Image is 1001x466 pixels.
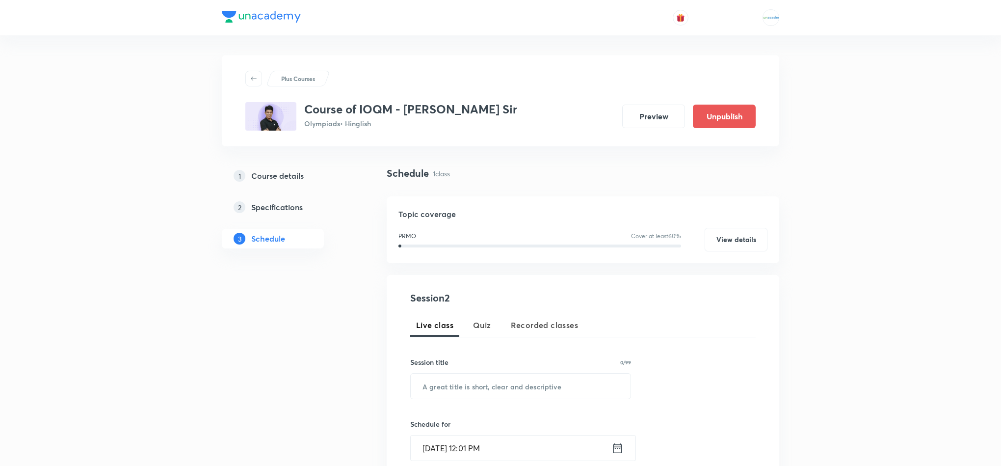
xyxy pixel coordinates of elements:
p: 1 class [433,168,450,179]
span: Live class [416,319,453,331]
input: A great title is short, clear and descriptive [411,374,631,399]
img: 4027C3B1-0319-4654-B6C6-F3B364B4722D_plus.png [245,102,296,131]
a: 1Course details [222,166,355,186]
button: Preview [622,105,685,128]
p: 2 [234,201,245,213]
h5: Topic coverage [398,208,767,220]
p: 0/99 [620,360,631,365]
h4: Schedule [387,166,429,181]
p: Plus Courses [281,74,315,83]
p: Olympiads • Hinglish [304,118,517,129]
h6: Session title [410,357,448,367]
h5: Specifications [251,201,303,213]
h5: Course details [251,170,304,182]
p: Cover at least 60 % [631,232,681,241]
a: Company Logo [222,11,301,25]
h3: Course of IOQM - [PERSON_NAME] Sir [304,102,517,116]
a: 2Specifications [222,197,355,217]
span: Recorded classes [511,319,578,331]
h5: Schedule [251,233,285,245]
img: Company Logo [222,11,301,23]
h4: Session 2 [410,291,589,305]
h6: Schedule for [410,419,631,429]
span: Quiz [473,319,491,331]
button: Unpublish [693,105,756,128]
p: 1 [234,170,245,182]
p: 3 [234,233,245,245]
p: PRMO [398,232,416,241]
img: avatar [676,13,685,22]
button: avatar [673,10,688,26]
img: MOHAMMED SHOAIB [763,9,779,26]
button: View details [705,228,767,251]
